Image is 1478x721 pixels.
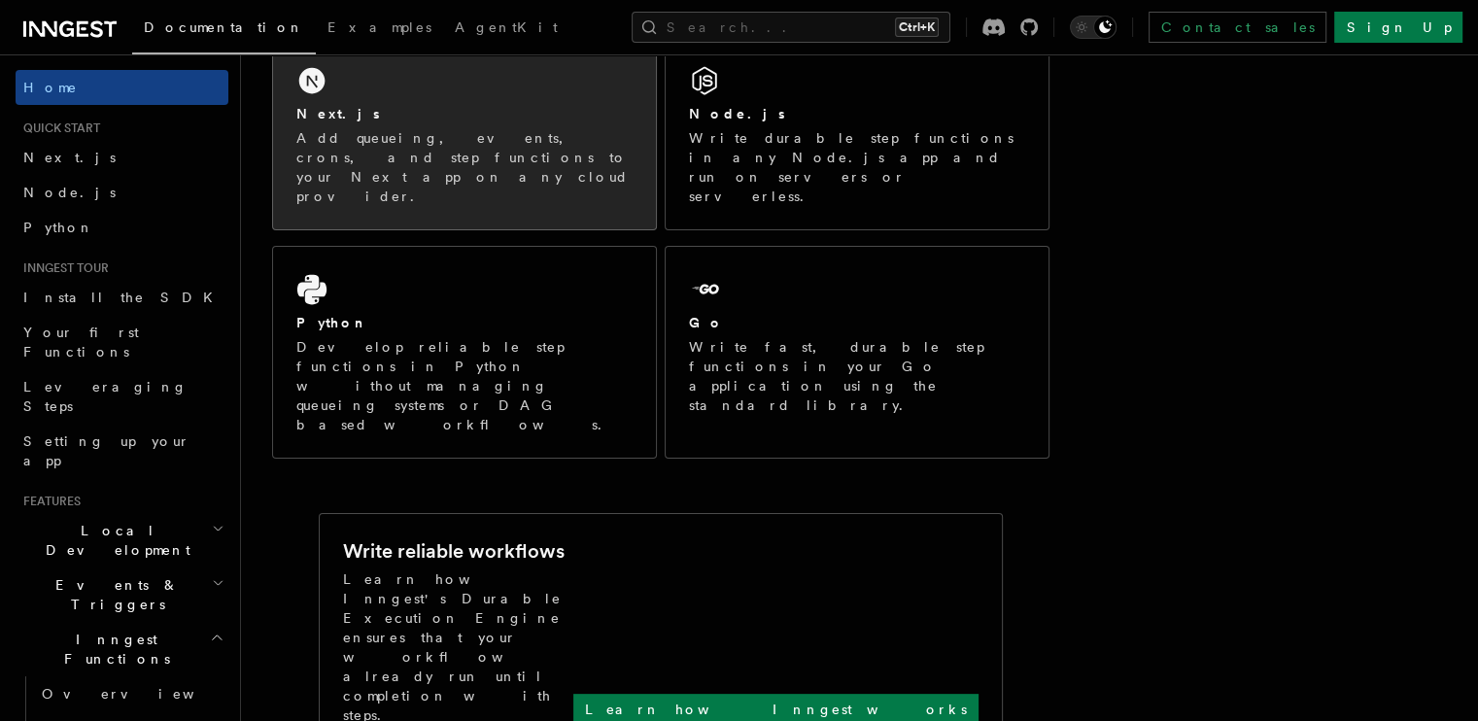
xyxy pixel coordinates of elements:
h2: Go [689,313,724,332]
h2: Python [296,313,368,332]
a: Contact sales [1149,12,1326,43]
a: Documentation [132,6,316,54]
a: Leveraging Steps [16,369,228,424]
button: Local Development [16,513,228,567]
a: Home [16,70,228,105]
a: Next.js [16,140,228,175]
button: Inngest Functions [16,622,228,676]
a: Install the SDK [16,280,228,315]
a: Setting up your app [16,424,228,478]
a: PythonDevelop reliable step functions in Python without managing queueing systems or DAG based wo... [272,246,657,459]
span: Quick start [16,120,100,136]
a: Node.js [16,175,228,210]
span: Inngest tour [16,260,109,276]
h2: Next.js [296,104,380,123]
a: Python [16,210,228,245]
button: Toggle dark mode [1070,16,1117,39]
h2: Write reliable workflows [343,537,565,565]
a: Overview [34,676,228,711]
a: Examples [316,6,443,52]
span: Local Development [16,521,212,560]
button: Search...Ctrl+K [632,12,950,43]
p: Add queueing, events, crons, and step functions to your Next app on any cloud provider. [296,128,633,206]
span: Setting up your app [23,433,190,468]
span: Examples [327,19,431,35]
p: Develop reliable step functions in Python without managing queueing systems or DAG based workflows. [296,337,633,434]
a: Your first Functions [16,315,228,369]
p: Write fast, durable step functions in your Go application using the standard library. [689,337,1025,415]
span: Your first Functions [23,325,139,360]
a: Sign Up [1334,12,1462,43]
span: Install the SDK [23,290,224,305]
a: AgentKit [443,6,569,52]
a: Next.jsAdd queueing, events, crons, and step functions to your Next app on any cloud provider. [272,37,657,230]
span: Home [23,78,78,97]
a: GoWrite fast, durable step functions in your Go application using the standard library. [665,246,1049,459]
span: Node.js [23,185,116,200]
span: AgentKit [455,19,558,35]
button: Events & Triggers [16,567,228,622]
span: Inngest Functions [16,630,210,669]
p: Write durable step functions in any Node.js app and run on servers or serverless. [689,128,1025,206]
span: Events & Triggers [16,575,212,614]
span: Documentation [144,19,304,35]
span: Overview [42,686,242,702]
h2: Node.js [689,104,785,123]
p: Learn how Inngest works [585,700,967,719]
span: Leveraging Steps [23,379,188,414]
span: Next.js [23,150,116,165]
a: Node.jsWrite durable step functions in any Node.js app and run on servers or serverless. [665,37,1049,230]
span: Python [23,220,94,235]
span: Features [16,494,81,509]
kbd: Ctrl+K [895,17,939,37]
